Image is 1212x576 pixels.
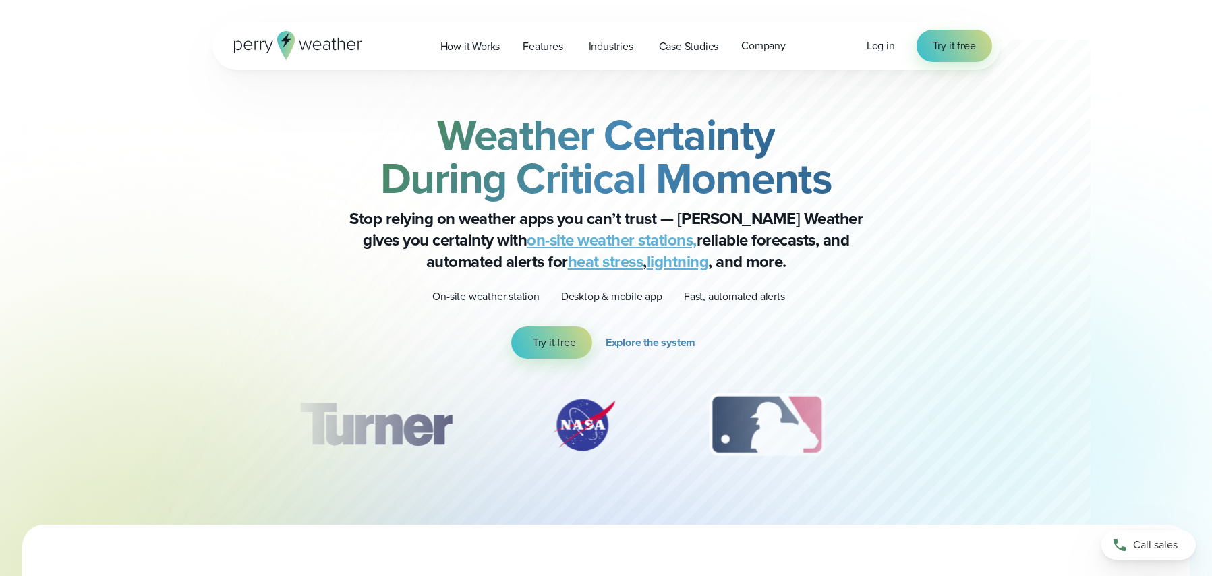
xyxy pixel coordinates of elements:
[380,103,832,210] strong: Weather Certainty During Critical Moments
[561,289,662,305] p: Desktop & mobile app
[684,289,785,305] p: Fast, automated alerts
[280,391,933,465] div: slideshow
[589,38,633,55] span: Industries
[536,391,631,459] img: NASA.svg
[695,391,838,459] div: 3 of 12
[280,391,471,459] img: Turner-Construction_1.svg
[337,208,876,272] p: Stop relying on weather apps you can’t trust — [PERSON_NAME] Weather gives you certainty with rel...
[429,32,512,60] a: How it Works
[695,391,838,459] img: MLB.svg
[647,32,730,60] a: Case Studies
[1101,530,1196,560] a: Call sales
[536,391,631,459] div: 2 of 12
[606,335,695,351] span: Explore the system
[606,326,701,359] a: Explore the system
[440,38,500,55] span: How it Works
[867,38,895,53] span: Log in
[568,250,643,274] a: heat stress
[527,228,697,252] a: on-site weather stations,
[903,391,1011,459] img: PGA.svg
[933,38,976,54] span: Try it free
[1133,537,1178,553] span: Call sales
[647,250,709,274] a: lightning
[432,289,539,305] p: On-site weather station
[511,326,592,359] a: Try it free
[659,38,719,55] span: Case Studies
[741,38,786,54] span: Company
[867,38,895,54] a: Log in
[523,38,562,55] span: Features
[533,335,576,351] span: Try it free
[903,391,1011,459] div: 4 of 12
[280,391,471,459] div: 1 of 12
[917,30,992,62] a: Try it free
